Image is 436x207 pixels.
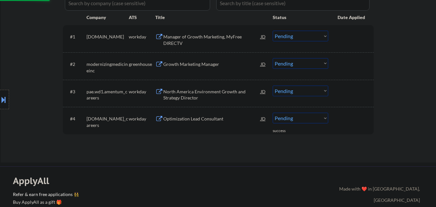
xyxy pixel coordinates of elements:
div: Title [155,14,267,21]
div: JD [260,113,267,124]
div: JD [260,58,267,70]
div: North America Environment Growth and Strategy Director [163,88,261,101]
div: workday [129,116,155,122]
div: Buy ApplyAll as a gift 🎁 [13,200,77,204]
div: #1 [70,34,81,40]
div: workday [129,88,155,95]
div: ApplyAll [13,175,56,186]
div: Date Applied [338,14,366,21]
div: Made with ❤️ in [GEOGRAPHIC_DATA], [GEOGRAPHIC_DATA] [337,183,420,206]
div: JD [260,86,267,97]
div: ATS [129,14,155,21]
a: Refer & earn free applications 👯‍♀️ [13,192,204,199]
div: JD [260,31,267,42]
div: Optimization Lead Consultant [163,116,261,122]
div: Growth Marketing Manager [163,61,261,67]
div: Company [86,14,129,21]
div: Status [273,11,328,23]
div: greenhouse [129,61,155,67]
div: [DOMAIN_NAME] [86,34,129,40]
div: Manager of Growth Marketing, MyFree DIRECTV [163,34,261,46]
div: success [273,128,299,134]
div: workday [129,34,155,40]
a: Buy ApplyAll as a gift 🎁 [13,199,77,207]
